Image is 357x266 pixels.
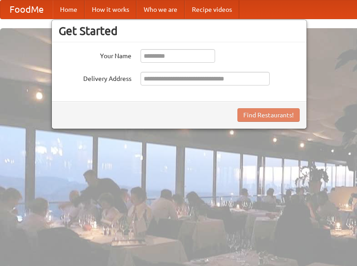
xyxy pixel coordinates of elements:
[59,72,131,83] label: Delivery Address
[0,0,53,19] a: FoodMe
[59,24,300,38] h3: Get Started
[185,0,239,19] a: Recipe videos
[53,0,85,19] a: Home
[136,0,185,19] a: Who we are
[85,0,136,19] a: How it works
[237,108,300,122] button: Find Restaurants!
[59,49,131,60] label: Your Name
